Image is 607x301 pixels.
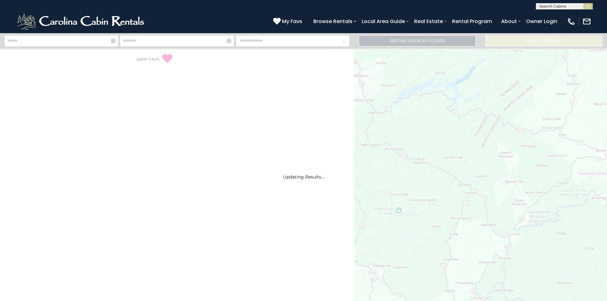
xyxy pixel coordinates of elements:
span: My Favs [282,17,302,25]
a: Local Area Guide [359,16,408,27]
a: My Favs [273,17,304,26]
a: About [498,16,520,27]
a: Owner Login [523,16,561,27]
a: Browse Rentals [310,16,356,27]
a: Real Estate [411,16,446,27]
img: mail-regular-white.png [582,17,591,26]
img: phone-regular-white.png [567,17,576,26]
img: White-1-2.png [16,12,147,31]
a: Rental Program [449,16,495,27]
